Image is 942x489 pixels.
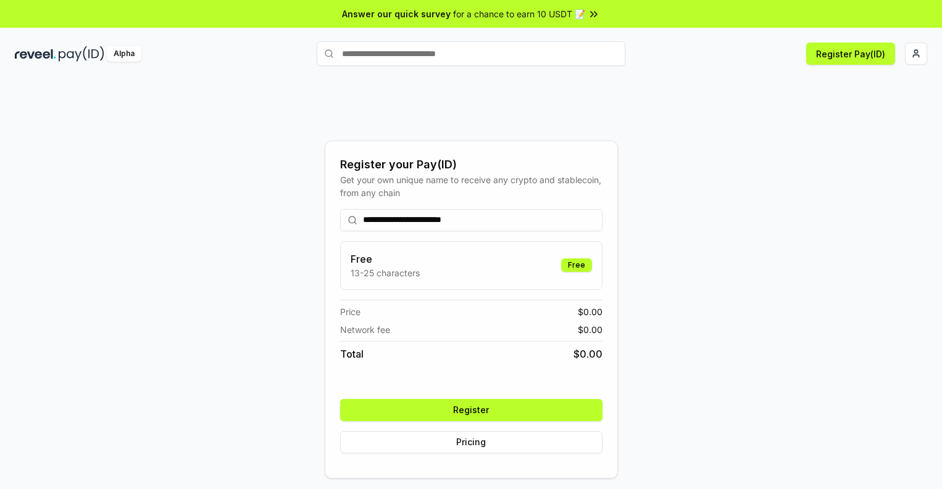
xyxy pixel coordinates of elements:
[561,258,592,272] div: Free
[573,347,602,361] span: $ 0.00
[107,46,141,62] div: Alpha
[351,266,420,279] p: 13-25 characters
[340,431,602,453] button: Pricing
[806,43,895,65] button: Register Pay(ID)
[340,156,602,173] div: Register your Pay(ID)
[340,305,361,318] span: Price
[453,7,585,20] span: for a chance to earn 10 USDT 📝
[340,173,602,199] div: Get your own unique name to receive any crypto and stablecoin, from any chain
[340,399,602,421] button: Register
[340,347,364,361] span: Total
[342,7,451,20] span: Answer our quick survey
[15,46,56,62] img: reveel_dark
[351,252,420,266] h3: Free
[578,305,602,318] span: $ 0.00
[340,323,390,336] span: Network fee
[59,46,104,62] img: pay_id
[578,323,602,336] span: $ 0.00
